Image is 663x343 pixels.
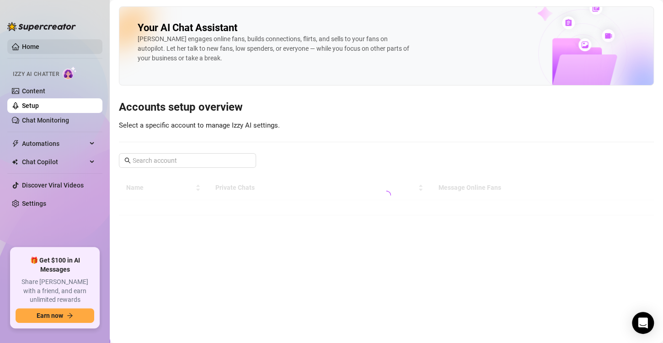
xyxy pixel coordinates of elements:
[119,100,654,115] h3: Accounts setup overview
[13,70,59,79] span: Izzy AI Chatter
[22,87,45,95] a: Content
[37,312,63,319] span: Earn now
[124,157,131,164] span: search
[382,191,391,200] span: loading
[22,182,84,189] a: Discover Viral Videos
[22,155,87,169] span: Chat Copilot
[67,312,73,319] span: arrow-right
[16,256,94,274] span: 🎁 Get $100 in AI Messages
[22,43,39,50] a: Home
[119,121,280,129] span: Select a specific account to manage Izzy AI settings.
[63,66,77,80] img: AI Chatter
[133,155,243,166] input: Search account
[22,136,87,151] span: Automations
[16,308,94,323] button: Earn nowarrow-right
[138,21,237,34] h2: Your AI Chat Assistant
[7,22,76,31] img: logo-BBDzfeDw.svg
[138,34,412,63] div: [PERSON_NAME] engages online fans, builds connections, flirts, and sells to your fans on autopilo...
[12,140,19,147] span: thunderbolt
[16,278,94,305] span: Share [PERSON_NAME] with a friend, and earn unlimited rewards
[12,159,18,165] img: Chat Copilot
[632,312,654,334] div: Open Intercom Messenger
[22,117,69,124] a: Chat Monitoring
[22,102,39,109] a: Setup
[22,200,46,207] a: Settings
